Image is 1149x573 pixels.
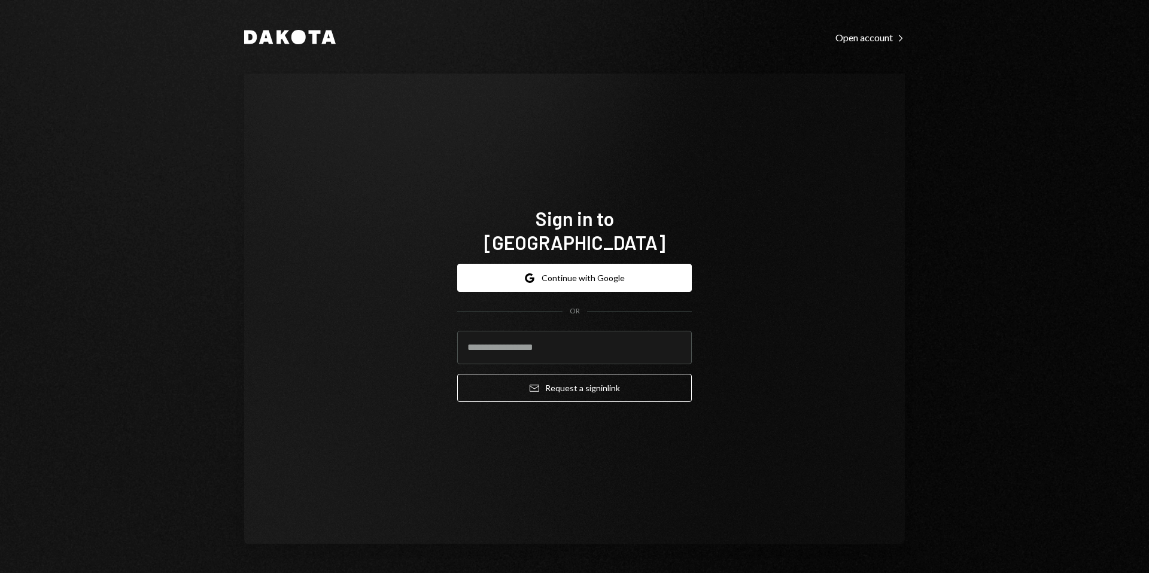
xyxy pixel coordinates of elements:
a: Open account [835,31,905,44]
div: OR [570,306,580,316]
button: Continue with Google [457,264,692,292]
h1: Sign in to [GEOGRAPHIC_DATA] [457,206,692,254]
div: Open account [835,32,905,44]
button: Request a signinlink [457,374,692,402]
